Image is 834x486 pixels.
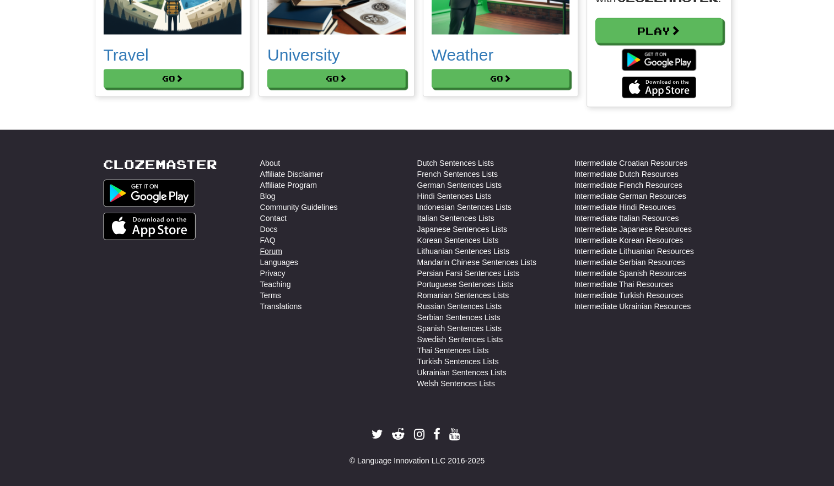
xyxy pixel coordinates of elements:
a: German Sentences Lists [417,179,502,190]
a: Clozemaster [103,157,217,171]
a: Teaching [260,278,291,289]
a: Translations [260,300,302,311]
a: Intermediate Dutch Resources [574,168,679,179]
button: Go [104,69,242,88]
a: Community Guidelines [260,201,338,212]
a: Intermediate Italian Resources [574,212,679,223]
a: Intermediate German Resources [574,190,686,201]
a: Intermediate Thai Resources [574,278,674,289]
a: Russian Sentences Lists [417,300,502,311]
a: Privacy [260,267,286,278]
a: Terms [260,289,281,300]
a: Spanish Sentences Lists [417,322,502,333]
a: Swedish Sentences Lists [417,333,503,344]
img: Get it on App Store [103,212,196,240]
a: Intermediate Korean Resources [574,234,684,245]
img: Get it on Google Play [103,179,196,207]
a: Romanian Sentences Lists [417,289,509,300]
a: Ukrainian Sentences Lists [417,366,507,377]
a: Intermediate Hindi Resources [574,201,676,212]
img: Get it on Google Play [616,43,702,76]
a: Turkish Sentences Lists [417,355,499,366]
a: Blog [260,190,276,201]
a: Serbian Sentences Lists [417,311,501,322]
a: About [260,157,281,168]
h2: Weather [432,45,570,63]
a: Play [595,18,723,43]
a: French Sentences Lists [417,168,498,179]
a: Intermediate Croatian Resources [574,157,687,168]
img: Download_on_the_App_Store_Badge_US-UK_135x40-25178aeef6eb6b83b96f5f2d004eda3bffbb37122de64afbaef7... [622,76,696,98]
a: Forum [260,245,282,256]
a: Intermediate Turkish Resources [574,289,684,300]
a: Portuguese Sentences Lists [417,278,513,289]
a: Persian Farsi Sentences Lists [417,267,519,278]
h2: Travel [104,45,242,63]
a: Intermediate French Resources [574,179,682,190]
a: Intermediate Ukrainian Resources [574,300,691,311]
a: Korean Sentences Lists [417,234,499,245]
a: Contact [260,212,287,223]
a: Indonesian Sentences Lists [417,201,512,212]
a: Italian Sentences Lists [417,212,494,223]
a: Docs [260,223,278,234]
h2: University [267,45,406,63]
a: Japanese Sentences Lists [417,223,507,234]
a: Mandarin Chinese Sentences Lists [417,256,536,267]
a: Dutch Sentences Lists [417,157,494,168]
a: Lithuanian Sentences Lists [417,245,509,256]
a: FAQ [260,234,276,245]
a: Affiliate Program [260,179,317,190]
a: Hindi Sentences Lists [417,190,492,201]
a: Languages [260,256,298,267]
button: Go [432,69,570,88]
a: Intermediate Spanish Resources [574,267,686,278]
a: Intermediate Serbian Resources [574,256,685,267]
a: Intermediate Japanese Resources [574,223,692,234]
button: Go [267,69,406,88]
a: Affiliate Disclaimer [260,168,324,179]
a: Intermediate Lithuanian Resources [574,245,694,256]
a: Thai Sentences Lists [417,344,489,355]
a: Welsh Sentences Lists [417,377,495,388]
div: © Language Innovation LLC 2016-2025 [103,455,731,466]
